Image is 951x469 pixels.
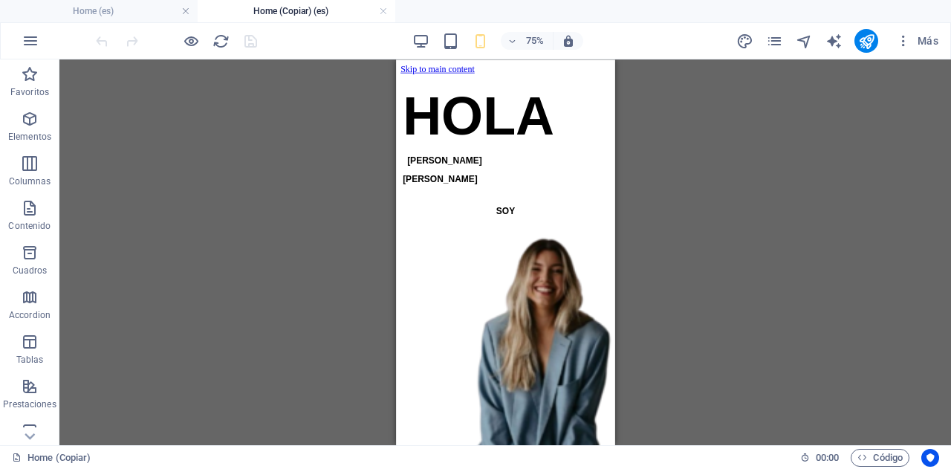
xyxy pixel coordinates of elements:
[182,32,200,50] button: Haz clic para salir del modo de previsualización y seguir editando
[766,33,783,50] i: Páginas (Ctrl+Alt+S)
[212,33,230,50] i: Volver a cargar página
[8,220,51,232] p: Contenido
[13,265,48,276] p: Cuadros
[800,449,840,467] h6: Tiempo de la sesión
[501,32,554,50] button: 75%
[825,32,843,50] button: text_generator
[523,32,547,50] h6: 75%
[825,33,843,50] i: AI Writer
[736,32,753,50] button: design
[765,32,783,50] button: pages
[896,33,938,48] span: Más
[6,6,105,19] a: Skip to main content
[816,449,839,467] span: 00 00
[8,131,51,143] p: Elementos
[857,449,903,467] span: Código
[796,33,813,50] i: Navegador
[854,29,878,53] button: publish
[890,29,944,53] button: Más
[198,3,395,19] h4: Home (Copiar) (es)
[9,309,51,321] p: Accordion
[9,175,51,187] p: Columnas
[858,33,875,50] i: Publicar
[736,33,753,50] i: Diseño (Ctrl+Alt+Y)
[795,32,813,50] button: navigator
[10,86,49,98] p: Favoritos
[212,32,230,50] button: reload
[851,449,909,467] button: Código
[3,398,56,410] p: Prestaciones
[12,449,91,467] a: Haz clic para cancelar la selección y doble clic para abrir páginas
[16,354,44,366] p: Tablas
[921,449,939,467] button: Usercentrics
[826,452,828,463] span: :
